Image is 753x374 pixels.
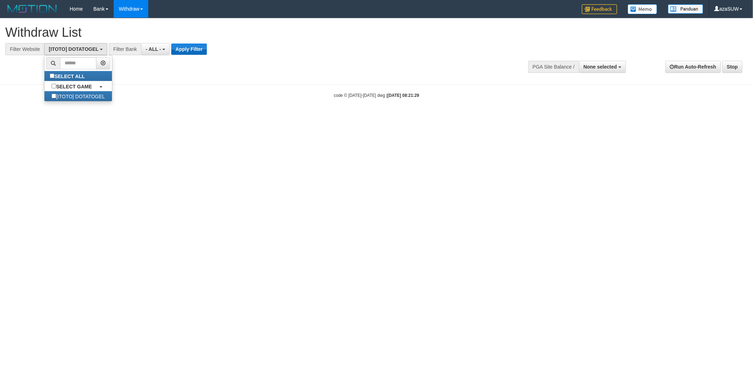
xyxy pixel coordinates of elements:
input: SELECT GAME [52,84,56,88]
button: None selected [579,61,626,73]
a: SELECT GAME [44,81,112,91]
img: panduan.png [668,4,703,14]
img: MOTION_logo.png [5,4,59,14]
a: Run Auto-Refresh [665,61,721,73]
a: Stop [722,61,742,73]
label: [ITOTO] DOTATOGEL [44,91,112,101]
label: SELECT ALL [44,71,92,81]
button: Apply Filter [171,43,207,55]
span: [ITOTO] DOTATOGEL [49,46,98,52]
div: Filter Bank [109,43,141,55]
img: Feedback.jpg [582,4,617,14]
span: - ALL - [146,46,161,52]
button: - ALL - [141,43,170,55]
div: Filter Website [5,43,44,55]
small: code © [DATE]-[DATE] dwg | [334,93,419,98]
img: Button%20Memo.svg [628,4,657,14]
strong: [DATE] 08:21:29 [387,93,419,98]
span: None selected [584,64,617,70]
b: SELECT GAME [56,84,92,89]
input: SELECT ALL [50,74,54,78]
button: [ITOTO] DOTATOGEL [44,43,107,55]
h1: Withdraw List [5,25,495,40]
div: PGA Site Balance / [528,61,579,73]
input: [ITOTO] DOTATOGEL [52,94,56,98]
